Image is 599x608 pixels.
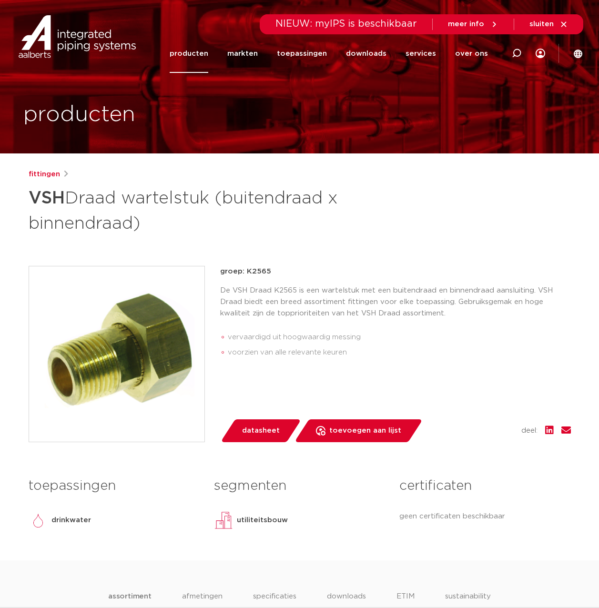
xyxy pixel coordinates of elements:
[329,423,401,438] span: toevoegen aan lijst
[521,425,538,436] span: deel:
[277,34,327,73] a: toepassingen
[346,34,386,73] a: downloads
[29,476,200,496] h3: toepassingen
[51,515,91,526] p: drinkwater
[228,345,571,360] li: voorzien van alle relevante keuren
[275,19,417,29] span: NIEUW: myIPS is beschikbaar
[214,476,385,496] h3: segmenten
[170,34,488,73] nav: Menu
[406,34,436,73] a: services
[399,476,570,496] h3: certificaten
[170,34,208,73] a: producten
[29,190,65,207] strong: VSH
[29,266,204,442] img: Product Image for VSH Draad wartelstuk (buitendraad x binnendraad)
[23,100,135,130] h1: producten
[448,20,484,28] span: meer info
[214,511,233,530] img: utiliteitsbouw
[29,169,60,180] a: fittingen
[237,515,288,526] p: utiliteitsbouw
[29,511,48,530] img: drinkwater
[227,34,258,73] a: markten
[220,419,301,442] a: datasheet
[536,34,545,73] div: my IPS
[242,423,280,438] span: datasheet
[29,184,386,235] h1: Draad wartelstuk (buitendraad x binnendraad)
[220,285,571,319] p: De VSH Draad K2565 is een wartelstuk met een buitendraad en binnendraad aansluiting. VSH Draad bi...
[529,20,554,28] span: sluiten
[529,20,568,29] a: sluiten
[448,20,498,29] a: meer info
[228,330,571,345] li: vervaardigd uit hoogwaardig messing
[399,511,570,522] p: geen certificaten beschikbaar
[455,34,488,73] a: over ons
[220,266,571,277] p: groep: K2565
